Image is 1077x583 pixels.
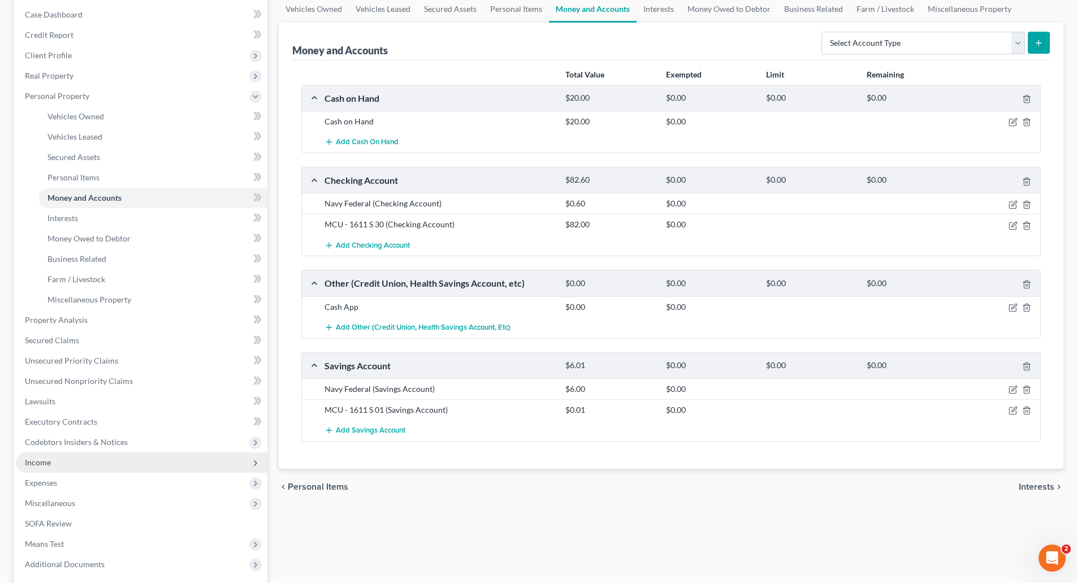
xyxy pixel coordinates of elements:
a: Case Dashboard [16,5,267,25]
span: Personal Items [288,482,348,491]
div: $0.00 [760,175,860,185]
div: Savings Account [319,360,560,372]
span: Additional Documents [25,559,105,569]
span: Vehicles Leased [47,132,102,141]
div: Cash on Hand [319,92,560,104]
span: 2 [1062,545,1071,554]
div: $0.00 [760,360,860,371]
div: $0.00 [660,219,760,230]
span: Case Dashboard [25,10,83,19]
span: Personal Items [47,172,100,182]
span: Add Cash on Hand [336,138,399,147]
div: $0.00 [660,116,760,127]
div: $0.00 [660,360,760,371]
span: Interests [47,213,78,223]
a: Vehicles Leased [38,127,267,147]
div: $0.00 [861,278,961,289]
span: Credit Report [25,30,73,40]
div: $82.00 [560,219,660,230]
div: $0.01 [560,404,660,416]
div: MCU - 1611 S 01 (Savings Account) [319,404,560,416]
span: Real Property [25,71,73,80]
iframe: Intercom live chat [1039,545,1066,572]
div: $0.00 [760,278,860,289]
span: Unsecured Priority Claims [25,356,118,365]
span: Farm / Livestock [47,274,105,284]
a: Vehicles Owned [38,106,267,127]
div: Navy Federal (Savings Account) [319,383,560,395]
span: Client Profile [25,50,72,60]
div: $20.00 [560,93,660,103]
div: $6.00 [560,383,660,395]
div: $0.00 [861,360,961,371]
a: Property Analysis [16,310,267,330]
a: Money and Accounts [38,188,267,208]
div: Money and Accounts [292,44,388,57]
button: Interests chevron_right [1019,482,1063,491]
span: Property Analysis [25,315,88,325]
strong: Exempted [666,70,702,79]
i: chevron_right [1054,482,1063,491]
div: $0.00 [560,278,660,289]
strong: Remaining [867,70,904,79]
span: SOFA Review [25,519,72,528]
div: $0.60 [560,198,660,209]
span: Income [25,457,51,467]
div: Cash on Hand [319,116,560,127]
span: Means Test [25,539,64,549]
a: Lawsuits [16,391,267,412]
div: $0.00 [660,93,760,103]
a: Farm / Livestock [38,269,267,290]
span: Business Related [47,254,106,264]
button: Add Cash on Hand [325,132,399,153]
a: Secured Assets [38,147,267,167]
span: Add Savings Account [336,426,405,435]
a: Credit Report [16,25,267,45]
span: Miscellaneous Property [47,295,131,304]
div: Cash App [319,301,560,313]
div: $0.00 [660,198,760,209]
span: Secured Claims [25,335,79,345]
div: $0.00 [760,93,860,103]
button: chevron_left Personal Items [279,482,348,491]
a: Secured Claims [16,330,267,351]
a: Unsecured Nonpriority Claims [16,371,267,391]
span: Money Owed to Debtor [47,234,131,243]
span: Miscellaneous [25,498,75,508]
span: Money and Accounts [47,193,122,202]
strong: Limit [766,70,784,79]
span: Add Checking Account [336,241,410,250]
div: $0.00 [861,175,961,185]
a: Personal Items [38,167,267,188]
strong: Total Value [565,70,604,79]
div: MCU - 1611 S 30 (Checking Account) [319,219,560,230]
button: Add Savings Account [325,420,405,441]
span: Lawsuits [25,396,55,406]
div: $0.00 [660,175,760,185]
div: $6.01 [560,360,660,371]
span: Executory Contracts [25,417,97,426]
div: Other (Credit Union, Health Savings Account, etc) [319,277,560,289]
a: SOFA Review [16,513,267,534]
a: Miscellaneous Property [38,290,267,310]
div: $82.60 [560,175,660,185]
a: Interests [38,208,267,228]
div: Navy Federal (Checking Account) [319,198,560,209]
span: Personal Property [25,91,89,101]
a: Unsecured Priority Claims [16,351,267,371]
a: Business Related [38,249,267,269]
i: chevron_left [279,482,288,491]
div: $0.00 [660,301,760,313]
span: Vehicles Owned [47,111,104,121]
div: $0.00 [660,278,760,289]
span: Secured Assets [47,152,100,162]
span: Unsecured Nonpriority Claims [25,376,133,386]
span: Interests [1019,482,1054,491]
a: Money Owed to Debtor [38,228,267,249]
a: Executory Contracts [16,412,267,432]
span: Expenses [25,478,57,487]
span: Add Other (Credit Union, Health Savings Account, etc) [336,323,511,332]
div: $0.00 [660,383,760,395]
button: Add Other (Credit Union, Health Savings Account, etc) [325,317,511,338]
button: Add Checking Account [325,235,410,256]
